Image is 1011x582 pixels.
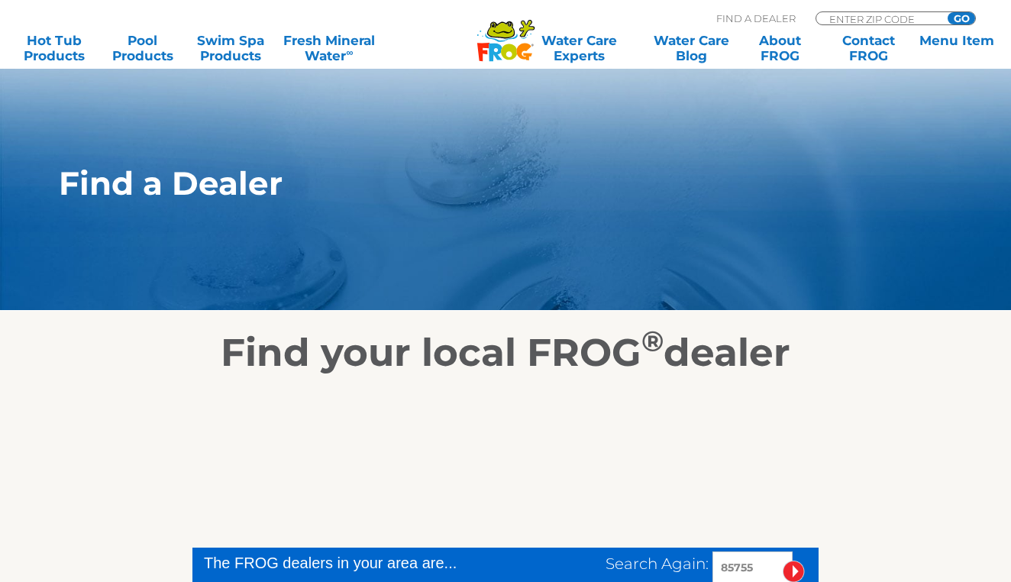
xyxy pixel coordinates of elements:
[828,12,931,25] input: Zip Code Form
[280,33,378,63] a: Fresh MineralWater∞
[59,165,881,202] h1: Find a Dealer
[346,47,353,58] sup: ∞
[741,33,819,63] a: AboutFROG
[204,551,512,574] div: The FROG dealers in your area are...
[653,33,732,63] a: Water CareBlog
[917,33,996,63] a: Menu Item
[641,324,664,358] sup: ®
[716,11,796,25] p: Find A Dealer
[948,12,975,24] input: GO
[515,33,643,63] a: Water CareExperts
[829,33,908,63] a: ContactFROG
[104,33,182,63] a: PoolProducts
[606,555,709,573] span: Search Again:
[36,330,975,376] h2: Find your local FROG dealer
[15,33,94,63] a: Hot TubProducts
[192,33,270,63] a: Swim SpaProducts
